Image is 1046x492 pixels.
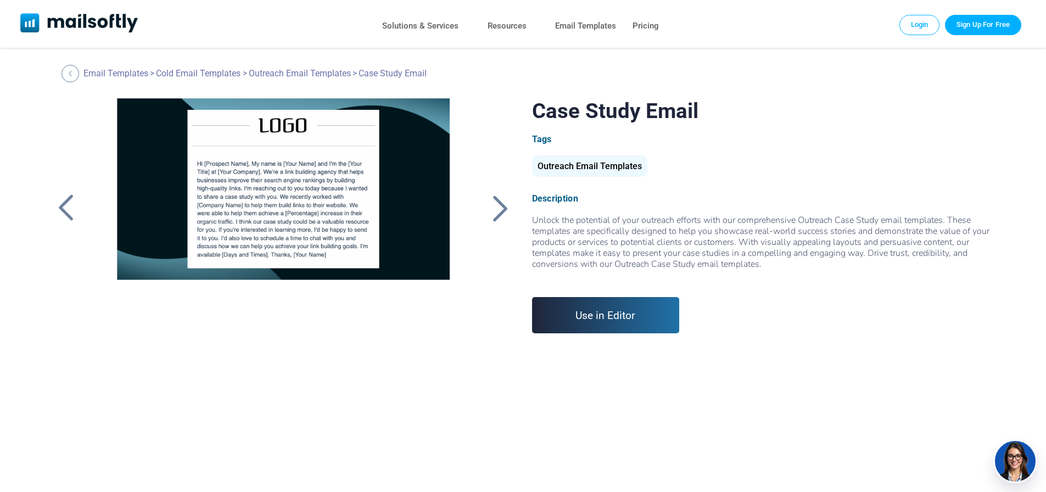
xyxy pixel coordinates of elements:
div: Tags [532,134,994,144]
a: Solutions & Services [382,18,458,34]
a: Cold Email Templates [156,68,240,79]
a: Case Study Email [98,98,468,373]
div: Outreach Email Templates [532,155,647,177]
a: Back [487,194,514,222]
h1: Case Study Email [532,98,994,123]
a: Email Templates [83,68,148,79]
a: Mailsoftly [20,13,138,35]
a: Email Templates [555,18,616,34]
a: Pricing [633,18,659,34]
div: Unlock the potential of your outreach efforts with our comprehensive Outreach Case Study email te... [532,215,994,281]
div: Description [532,193,994,204]
a: Login [899,15,940,35]
a: Back [52,194,80,222]
a: Outreach Email Templates [249,68,351,79]
a: Use in Editor [532,297,680,333]
a: Back [61,65,82,82]
a: Resources [488,18,527,34]
a: Trial [945,15,1021,35]
a: Outreach Email Templates [532,165,647,170]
